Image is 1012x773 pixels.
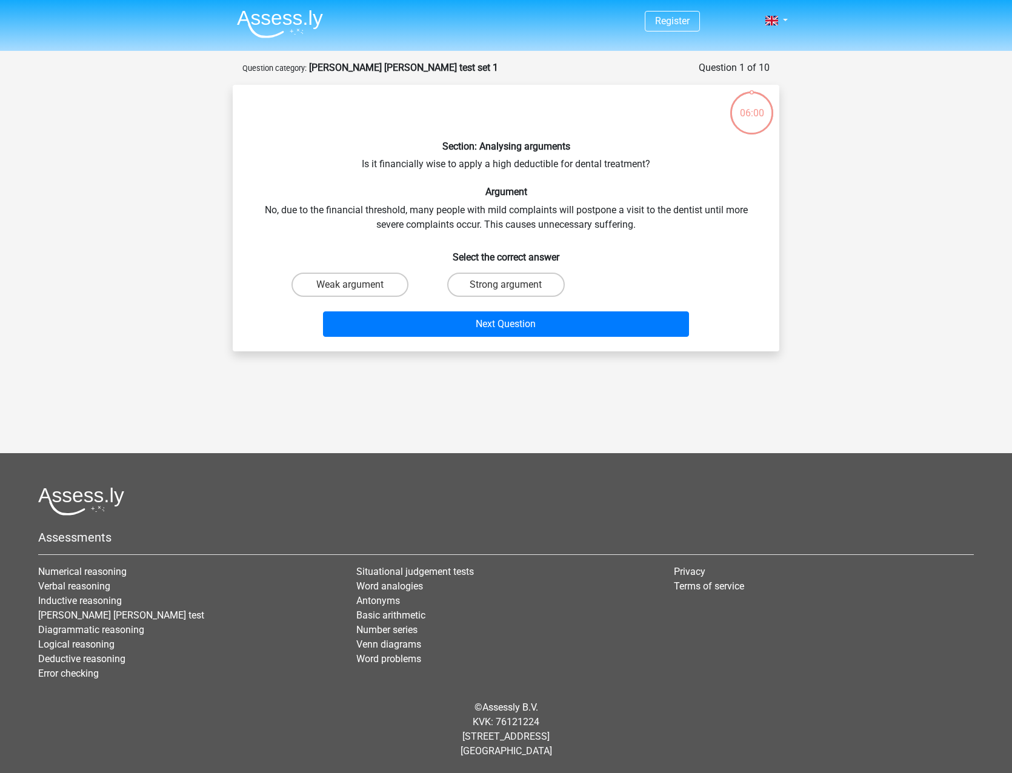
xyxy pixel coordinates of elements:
a: Number series [356,624,418,635]
a: Inductive reasoning [38,595,122,606]
a: Privacy [674,566,705,577]
h5: Assessments [38,530,974,545]
div: 06:00 [729,90,774,121]
a: Terms of service [674,580,744,592]
a: Diagrammatic reasoning [38,624,144,635]
img: Assessly logo [38,487,124,516]
strong: [PERSON_NAME] [PERSON_NAME] test set 1 [309,62,498,73]
a: Error checking [38,668,99,679]
a: Verbal reasoning [38,580,110,592]
button: Next Question [323,311,690,337]
a: Antonyms [356,595,400,606]
label: Weak argument [291,273,408,297]
a: Deductive reasoning [38,653,125,665]
a: Word problems [356,653,421,665]
a: Numerical reasoning [38,566,127,577]
a: Register [655,15,690,27]
a: Situational judgement tests [356,566,474,577]
label: Strong argument [447,273,564,297]
a: Logical reasoning [38,639,115,650]
a: Word analogies [356,580,423,592]
div: Is it financially wise to apply a high deductible for dental treatment? No, due to the financial ... [238,95,774,342]
a: Assessly B.V. [482,702,538,713]
small: Question category: [242,64,307,73]
h6: Section: Analysing arguments [252,141,760,152]
a: Venn diagrams [356,639,421,650]
a: [PERSON_NAME] [PERSON_NAME] test [38,609,204,621]
div: Question 1 of 10 [699,61,770,75]
img: Assessly [237,10,323,38]
div: © KVK: 76121224 [STREET_ADDRESS] [GEOGRAPHIC_DATA] [29,691,983,768]
h6: Select the correct answer [252,242,760,263]
h6: Argument [252,186,760,197]
a: Basic arithmetic [356,609,425,621]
